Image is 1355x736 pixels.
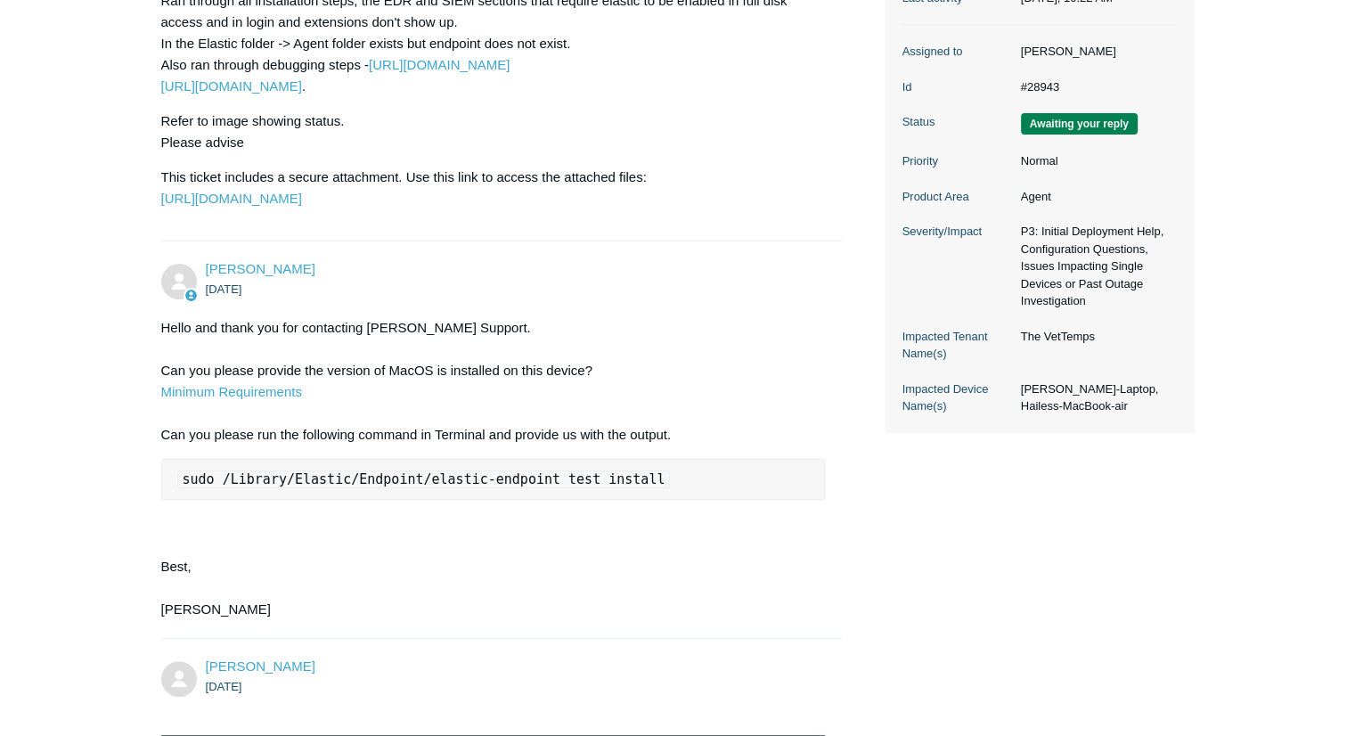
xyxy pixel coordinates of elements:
[161,384,302,399] a: Minimum Requirements
[206,680,242,693] time: 10/14/2025, 15:31
[161,78,302,94] a: [URL][DOMAIN_NAME]
[1012,380,1177,415] dd: [PERSON_NAME]-Laptop, Hailess-MacBook-air
[1012,188,1177,206] dd: Agent
[902,380,1012,415] dt: Impacted Device Name(s)
[1012,152,1177,170] dd: Normal
[902,78,1012,96] dt: Id
[206,658,315,674] span: Mohammed Meesam
[902,188,1012,206] dt: Product Area
[161,317,826,620] div: Hello and thank you for contacting [PERSON_NAME] Support. Can you please provide the version of M...
[1021,113,1138,135] span: We are waiting for you to respond
[1012,328,1177,346] dd: The VetTemps
[902,152,1012,170] dt: Priority
[206,282,242,296] time: 10/14/2025, 14:30
[161,167,826,209] p: This ticket includes a secure attachment. Use this link to access the attached files:
[1012,223,1177,310] dd: P3: Initial Deployment Help, Configuration Questions, Issues Impacting Single Devices or Past Out...
[206,261,315,276] a: [PERSON_NAME]
[902,43,1012,61] dt: Assigned to
[206,658,315,674] a: [PERSON_NAME]
[206,261,315,276] span: Kris Haire
[161,191,302,206] a: [URL][DOMAIN_NAME]
[902,113,1012,131] dt: Status
[1012,43,1177,61] dd: [PERSON_NAME]
[161,110,826,153] p: Refer to image showing status. Please advise
[1012,78,1177,96] dd: #28943
[369,57,510,72] a: [URL][DOMAIN_NAME]
[177,470,671,488] code: sudo /Library/Elastic/Endpoint/elastic-endpoint test install
[902,223,1012,241] dt: Severity/Impact
[902,328,1012,363] dt: Impacted Tenant Name(s)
